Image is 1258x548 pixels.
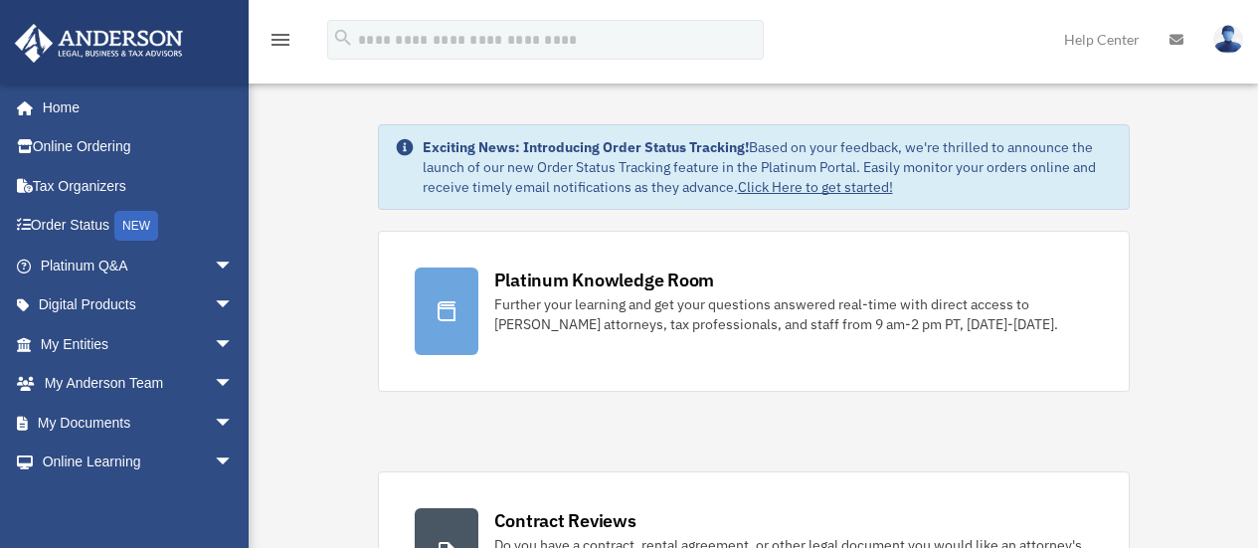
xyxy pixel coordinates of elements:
[14,246,264,285] a: Platinum Q&Aarrow_drop_down
[14,285,264,325] a: Digital Productsarrow_drop_down
[9,24,189,63] img: Anderson Advisors Platinum Portal
[214,285,254,326] span: arrow_drop_down
[14,206,264,247] a: Order StatusNEW
[214,403,254,444] span: arrow_drop_down
[14,88,254,127] a: Home
[494,268,715,292] div: Platinum Knowledge Room
[14,166,264,206] a: Tax Organizers
[269,35,292,52] a: menu
[378,231,1130,392] a: Platinum Knowledge Room Further your learning and get your questions answered real-time with dire...
[14,403,264,443] a: My Documentsarrow_drop_down
[1213,25,1243,54] img: User Pic
[494,508,636,533] div: Contract Reviews
[214,246,254,286] span: arrow_drop_down
[14,324,264,364] a: My Entitiesarrow_drop_down
[494,294,1093,334] div: Further your learning and get your questions answered real-time with direct access to [PERSON_NAM...
[738,178,893,196] a: Click Here to get started!
[214,324,254,365] span: arrow_drop_down
[423,138,749,156] strong: Exciting News: Introducing Order Status Tracking!
[14,127,264,167] a: Online Ordering
[269,28,292,52] i: menu
[14,364,264,404] a: My Anderson Teamarrow_drop_down
[114,211,158,241] div: NEW
[14,443,264,482] a: Online Learningarrow_drop_down
[332,27,354,49] i: search
[423,137,1113,197] div: Based on your feedback, we're thrilled to announce the launch of our new Order Status Tracking fe...
[214,364,254,405] span: arrow_drop_down
[214,443,254,483] span: arrow_drop_down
